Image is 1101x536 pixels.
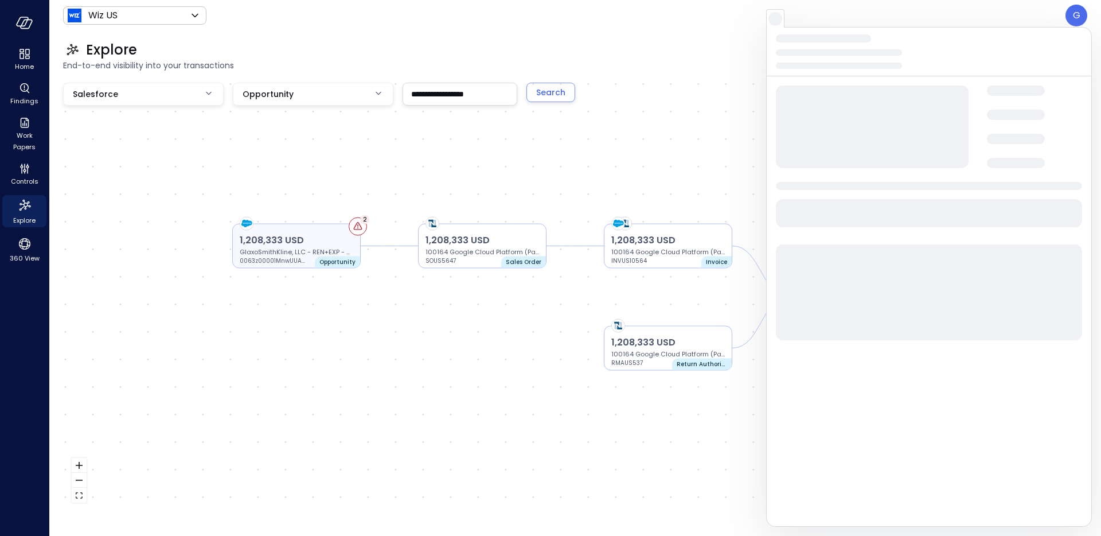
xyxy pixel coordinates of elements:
[526,83,575,102] button: Search
[732,297,790,348] g: Edge from erp_return_authorization::2103209 to erp_credit_memo::2122675
[611,336,725,349] p: 1,208,333 USD
[72,488,87,503] button: fit view
[15,61,34,72] span: Home
[1065,5,1087,26] div: Geraldine Gonzalez
[611,257,680,266] p: INVUS10564
[425,234,539,247] p: 1,208,333 USD
[611,359,680,368] p: RMAUS537
[2,161,46,188] div: Controls
[86,41,137,59] span: Explore
[611,247,725,257] p: 100164 Google Cloud Platform (Partner)
[506,258,541,267] p: Sales Order
[677,360,727,369] p: Return Authorisation
[10,253,40,264] span: 360 View
[611,234,725,247] p: 1,208,333 USD
[13,215,36,226] span: Explore
[612,320,624,332] img: netsuite
[536,86,565,100] div: Search
[706,258,727,267] p: Invoice
[72,458,87,503] div: React Flow controls
[240,217,253,230] img: salesforce
[732,246,790,297] g: Edge from erp_invoice::2122674 to erp_credit_memo::2122675
[425,257,494,266] p: SOUS5647
[72,473,87,488] button: zoom out
[619,217,631,230] img: netsuite
[426,217,439,230] img: netsuite
[240,247,353,257] p: GlaxoSmithKline, LLC - REN+EXP - AD | DI | SN
[7,130,42,153] span: Work Papers
[611,349,725,359] p: 100164 Google Cloud Platform (Partner)
[72,458,87,473] button: zoom in
[63,59,1087,72] span: End-to-end visibility into your transactions
[88,9,118,22] p: Wiz US
[2,80,46,108] div: Findings
[68,9,81,22] img: Icon
[1073,9,1080,22] p: G
[240,234,353,247] p: 1,208,333 USD
[363,215,367,224] span: 2
[73,88,118,100] span: Salesforce
[612,217,624,230] img: salesforce
[11,176,38,187] span: Controls
[2,46,46,73] div: Home
[319,258,356,267] p: Opportunity
[425,247,539,257] p: 100164 Google Cloud Platform (Partner)
[243,88,294,100] span: Opportunity
[2,195,46,227] div: Explore
[240,257,309,266] p: 0063z00001MnwUUAAZ
[2,234,46,265] div: 360 View
[10,95,38,107] span: Findings
[2,115,46,154] div: Work Papers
